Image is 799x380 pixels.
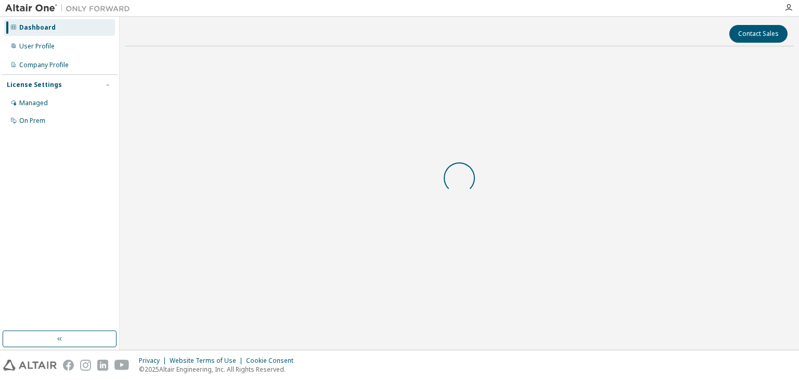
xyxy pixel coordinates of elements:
[19,23,56,32] div: Dashboard
[19,99,48,107] div: Managed
[170,357,246,365] div: Website Terms of Use
[7,81,62,89] div: License Settings
[19,42,55,50] div: User Profile
[729,25,788,43] button: Contact Sales
[80,360,91,371] img: instagram.svg
[139,357,170,365] div: Privacy
[63,360,74,371] img: facebook.svg
[19,61,69,69] div: Company Profile
[139,365,300,374] p: © 2025 Altair Engineering, Inc. All Rights Reserved.
[3,360,57,371] img: altair_logo.svg
[19,117,45,125] div: On Prem
[97,360,108,371] img: linkedin.svg
[114,360,130,371] img: youtube.svg
[5,3,135,14] img: Altair One
[246,357,300,365] div: Cookie Consent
